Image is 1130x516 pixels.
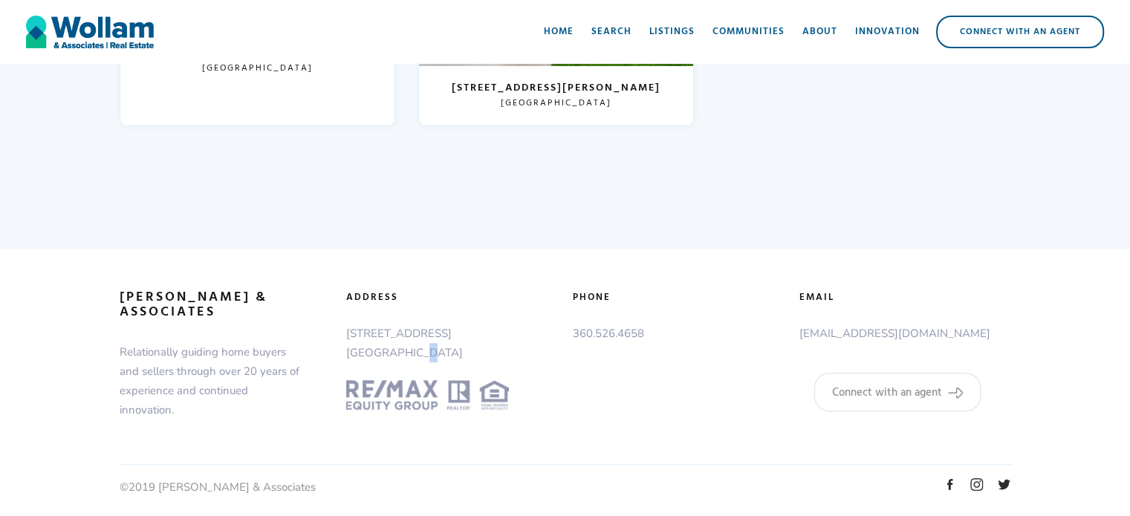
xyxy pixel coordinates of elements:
[573,290,611,305] h5: phone
[544,25,574,39] div: Home
[938,17,1103,47] div: Connect with an Agent
[501,98,611,108] h3: [GEOGRAPHIC_DATA]
[814,373,981,411] a: Connect with an agent
[582,10,640,54] a: Search
[712,25,785,39] div: Communities
[793,10,846,54] a: About
[704,10,793,54] a: Communities
[591,25,631,39] div: Search
[120,290,303,320] a: [PERSON_NAME] & associates
[26,10,154,54] a: home
[346,324,558,362] p: [STREET_ADDRESS] [GEOGRAPHIC_DATA]
[346,290,398,305] h5: adDress
[452,81,660,96] h3: [STREET_ADDRESS][PERSON_NAME]
[846,10,929,54] a: Innovation
[640,10,704,54] a: Listings
[799,324,1011,343] p: [EMAIL_ADDRESS][DOMAIN_NAME]
[535,10,582,54] a: Home
[855,25,920,39] div: Innovation
[832,385,942,400] div: Connect with an agent
[573,324,785,343] p: 360.526.4658
[120,342,303,419] p: Relationally guiding home buyers and sellers through over 20 years of experience and continued in...
[802,25,837,39] div: About
[799,290,834,305] h5: Email
[202,63,313,74] h3: [GEOGRAPHIC_DATA]
[936,16,1104,48] a: Connect with an Agent
[120,477,316,497] p: ©2019 [PERSON_NAME] & Associates
[649,25,695,39] div: Listings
